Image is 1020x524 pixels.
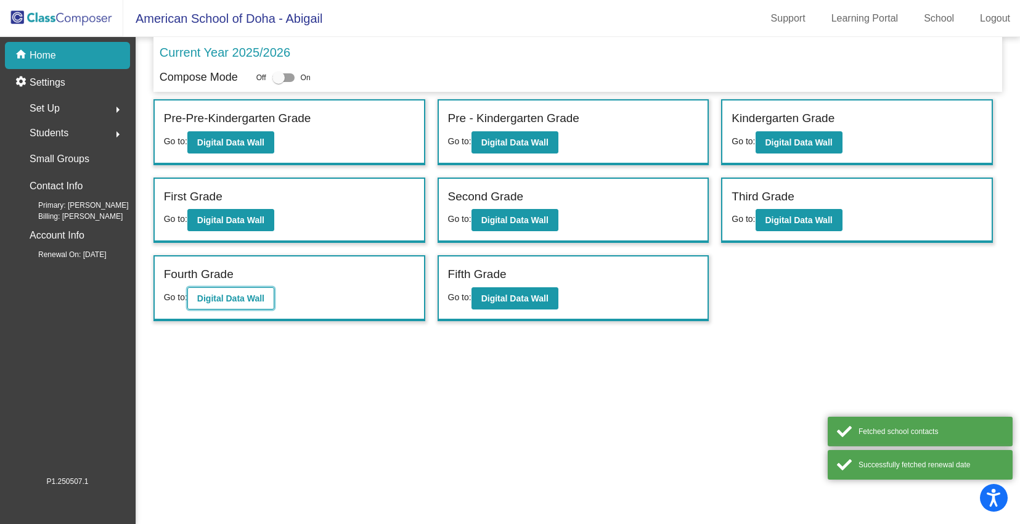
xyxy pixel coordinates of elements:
[732,136,755,146] span: Go to:
[756,131,843,154] button: Digital Data Wall
[123,9,323,28] span: American School of Doha - Abigail
[164,292,187,302] span: Go to:
[448,292,471,302] span: Go to:
[765,215,833,225] b: Digital Data Wall
[160,43,290,62] p: Current Year 2025/2026
[187,131,274,154] button: Digital Data Wall
[970,9,1020,28] a: Logout
[164,136,187,146] span: Go to:
[110,102,125,117] mat-icon: arrow_right
[30,125,68,142] span: Students
[164,266,234,284] label: Fourth Grade
[471,287,558,309] button: Digital Data Wall
[164,110,311,128] label: Pre-Pre-Kindergarten Grade
[30,227,84,244] p: Account Info
[761,9,815,28] a: Support
[30,100,60,117] span: Set Up
[822,9,908,28] a: Learning Portal
[18,211,123,222] span: Billing: [PERSON_NAME]
[160,69,238,86] p: Compose Mode
[164,188,222,206] label: First Grade
[197,137,264,147] b: Digital Data Wall
[448,266,507,284] label: Fifth Grade
[301,72,311,83] span: On
[765,137,833,147] b: Digital Data Wall
[732,188,794,206] label: Third Grade
[197,215,264,225] b: Digital Data Wall
[15,75,30,90] mat-icon: settings
[914,9,964,28] a: School
[481,137,549,147] b: Digital Data Wall
[187,209,274,231] button: Digital Data Wall
[18,200,129,211] span: Primary: [PERSON_NAME]
[30,150,89,168] p: Small Groups
[471,209,558,231] button: Digital Data Wall
[448,214,471,224] span: Go to:
[164,214,187,224] span: Go to:
[110,127,125,142] mat-icon: arrow_right
[732,214,755,224] span: Go to:
[18,249,106,260] span: Renewal On: [DATE]
[256,72,266,83] span: Off
[30,48,56,63] p: Home
[471,131,558,154] button: Digital Data Wall
[448,136,471,146] span: Go to:
[30,178,83,195] p: Contact Info
[197,293,264,303] b: Digital Data Wall
[859,459,1003,470] div: Successfully fetched renewal date
[481,215,549,225] b: Digital Data Wall
[187,287,274,309] button: Digital Data Wall
[732,110,834,128] label: Kindergarten Grade
[859,426,1003,437] div: Fetched school contacts
[756,209,843,231] button: Digital Data Wall
[481,293,549,303] b: Digital Data Wall
[448,110,579,128] label: Pre - Kindergarten Grade
[448,188,524,206] label: Second Grade
[15,48,30,63] mat-icon: home
[30,75,65,90] p: Settings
